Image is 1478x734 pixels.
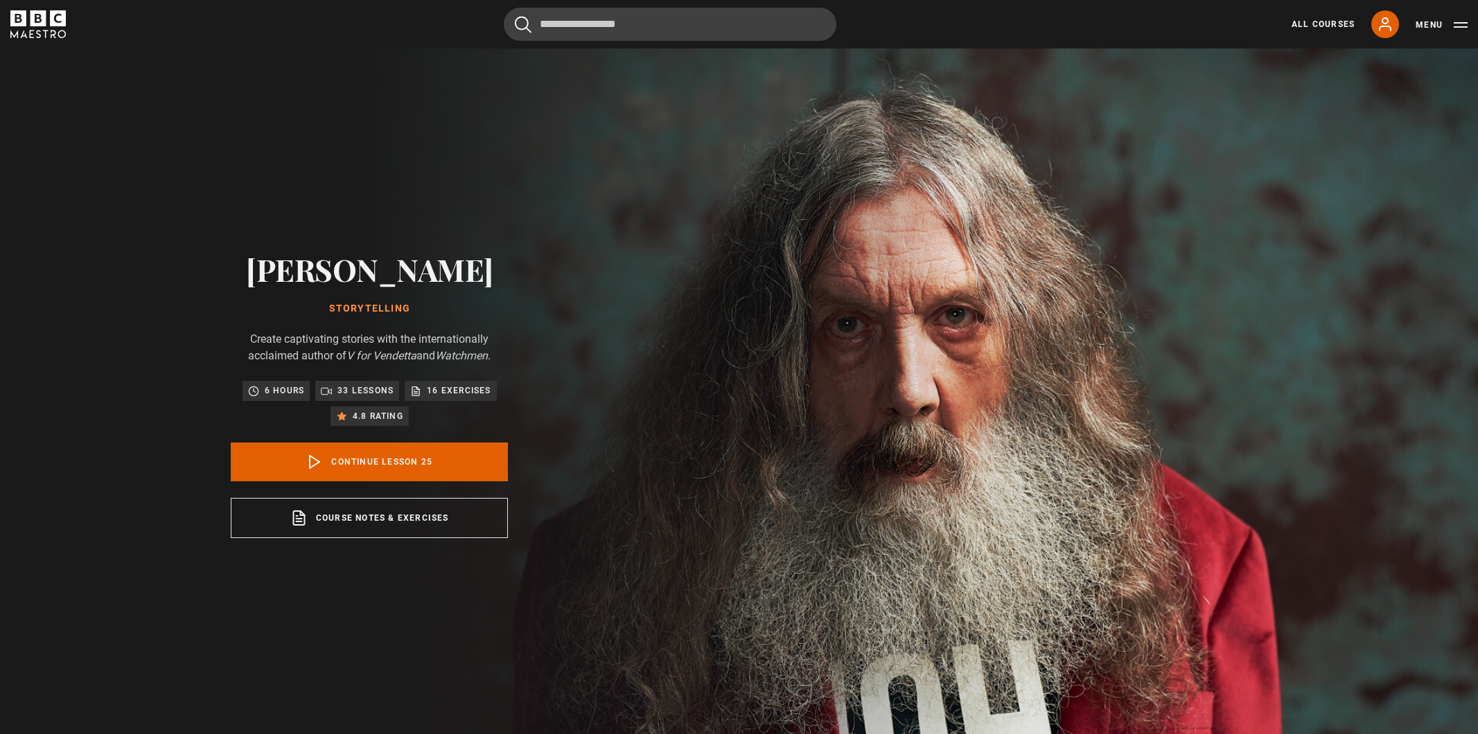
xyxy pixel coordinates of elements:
input: Search [504,8,836,41]
a: Course notes & exercises [231,498,508,538]
button: Submit the search query [515,16,531,33]
h1: Storytelling [231,303,508,314]
i: Watchmen [435,349,488,362]
p: 33 lessons [337,384,394,397]
p: 4.8 rating [353,409,403,423]
p: 6 hours [265,384,304,397]
a: All Courses [1292,18,1355,30]
p: Create captivating stories with the internationally acclaimed author of and . [231,331,508,364]
p: 16 exercises [427,384,491,397]
a: Continue lesson 25 [231,442,508,481]
h2: [PERSON_NAME] [231,251,508,287]
svg: BBC Maestro [10,10,66,38]
i: V for Vendetta [346,349,416,362]
button: Toggle navigation [1416,18,1468,32]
